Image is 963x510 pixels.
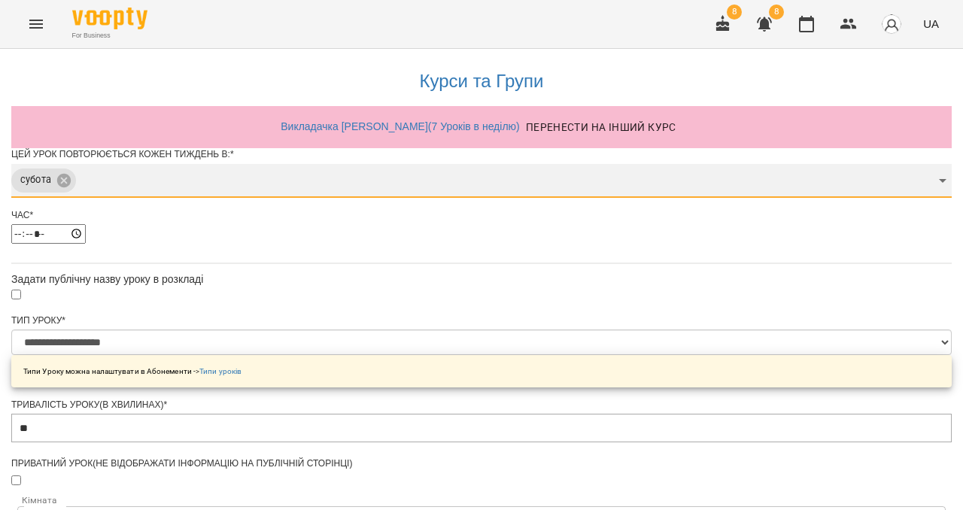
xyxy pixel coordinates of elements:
div: Цей урок повторюється кожен тиждень в: [11,148,952,161]
span: 8 [727,5,742,20]
div: Тип Уроку [11,314,952,327]
div: Час [11,209,952,222]
p: Типи Уроку можна налаштувати в Абонементи -> [23,366,242,377]
button: Перенести на інший курс [520,114,682,141]
button: UA [917,10,945,38]
a: Викладачка [PERSON_NAME] ( 7 Уроків в неділю ) [281,120,520,132]
div: субота [11,168,76,193]
div: Приватний урок(не відображати інформацію на публічній сторінці) [11,457,952,470]
div: Задати публічну назву уроку в розкладі [11,272,952,287]
span: UA [923,16,939,32]
a: Типи уроків [199,367,242,375]
img: avatar_s.png [881,14,902,35]
span: субота [11,173,60,187]
span: 8 [769,5,784,20]
span: Перенести на інший курс [526,118,676,136]
span: For Business [72,31,147,41]
img: Voopty Logo [72,8,147,29]
h3: Курси та Групи [19,71,944,91]
div: субота [11,164,952,198]
button: Menu [18,6,54,42]
div: Тривалість уроку(в хвилинах) [11,399,952,411]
